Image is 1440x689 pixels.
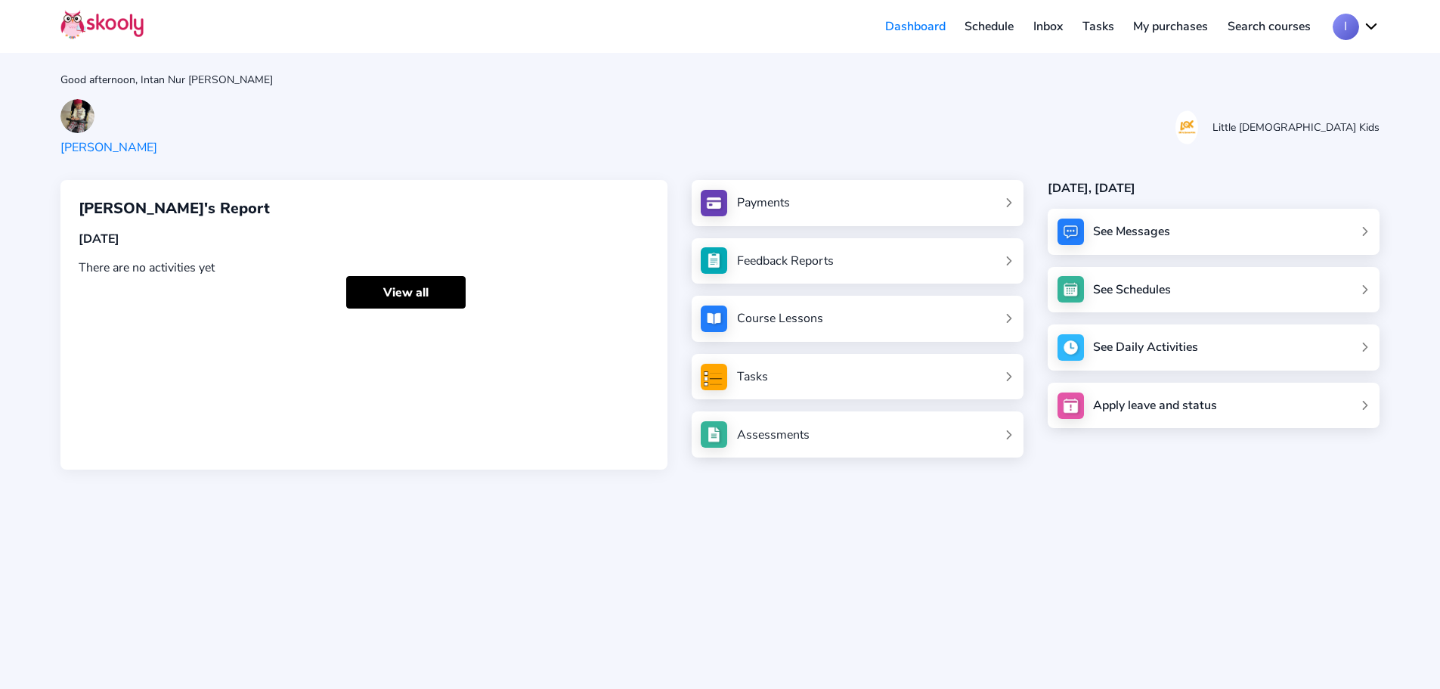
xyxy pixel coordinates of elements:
div: Feedback Reports [737,253,834,269]
a: Feedback Reports [701,247,1014,274]
div: Good afternoon, Intan Nur [PERSON_NAME] [60,73,1380,87]
a: Course Lessons [701,306,1014,332]
a: Payments [701,190,1014,216]
div: [DATE], [DATE] [1048,180,1380,197]
a: My purchases [1123,14,1218,39]
div: Payments [737,194,790,211]
div: Apply leave and status [1093,397,1217,414]
img: activity.jpg [1058,334,1084,361]
a: View all [346,276,466,309]
div: See Schedules [1093,281,1171,298]
a: Search courses [1218,14,1321,39]
img: see_atten.jpg [701,247,727,274]
div: Course Lessons [737,310,823,327]
div: Tasks [737,368,768,385]
a: Schedule [955,14,1024,39]
span: [PERSON_NAME]'s Report [79,198,270,219]
div: [PERSON_NAME] [60,139,157,156]
img: Skooly [60,10,144,39]
a: Assessments [701,421,1014,448]
a: See Schedules [1048,267,1380,313]
div: Little [DEMOGRAPHIC_DATA] Kids [1212,120,1380,135]
div: See Messages [1093,223,1170,240]
img: apply_leave.jpg [1058,393,1084,419]
img: 202206020728219298424966833748702edCh6KSZj3g9gnNzH.jpeg [1175,110,1198,144]
a: Tasks [1073,14,1124,39]
img: 202501032204314761934476300539868453872465416756202501032206111192515677562827.jpg [60,99,94,133]
a: Apply leave and status [1048,383,1380,429]
img: assessments.jpg [701,421,727,448]
a: Dashboard [875,14,955,39]
img: payments.jpg [701,190,727,216]
a: Tasks [701,364,1014,390]
img: courses.jpg [701,306,727,332]
div: There are no activities yet [79,259,649,276]
img: tasksForMpWeb.png [701,364,727,390]
div: [DATE] [79,231,649,247]
img: schedule.jpg [1058,276,1084,303]
div: Assessments [737,427,810,443]
img: messages.jpg [1058,219,1084,245]
a: See Daily Activities [1048,324,1380,371]
button: Ichevron down outline [1333,14,1380,40]
div: See Daily Activities [1093,339,1198,355]
a: Inbox [1023,14,1073,39]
